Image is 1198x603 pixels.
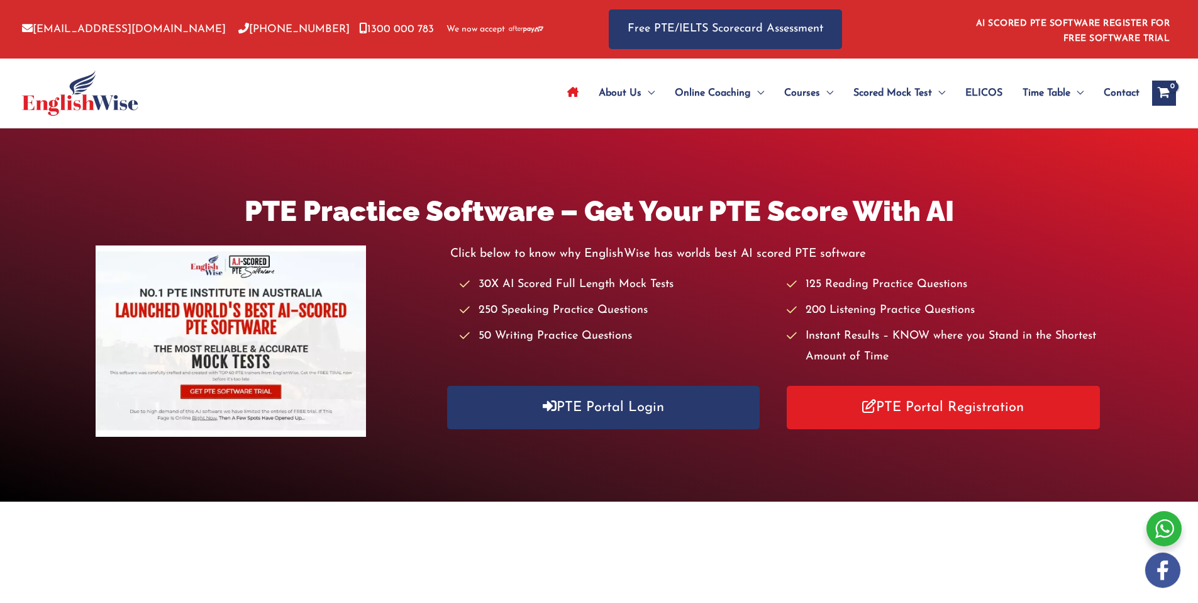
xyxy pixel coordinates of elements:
[238,24,350,35] a: [PHONE_NUMBER]
[450,244,1102,264] p: Click below to know why EnglishWise has worlds best AI scored PTE software
[22,70,138,116] img: cropped-ew-logo
[1104,71,1140,115] span: Contact
[1023,71,1070,115] span: Time Table
[460,326,775,347] li: 50 Writing Practice Questions
[641,71,655,115] span: Menu Toggle
[976,19,1170,43] a: AI SCORED PTE SOFTWARE REGISTER FOR FREE SOFTWARE TRIAL
[589,71,665,115] a: About UsMenu Toggle
[820,71,833,115] span: Menu Toggle
[599,71,641,115] span: About Us
[665,71,774,115] a: Online CoachingMenu Toggle
[751,71,764,115] span: Menu Toggle
[787,274,1102,295] li: 125 Reading Practice Questions
[1145,553,1180,588] img: white-facebook.png
[460,274,775,295] li: 30X AI Scored Full Length Mock Tests
[447,386,760,429] a: PTE Portal Login
[774,71,843,115] a: CoursesMenu Toggle
[968,9,1176,50] aside: Header Widget 1
[96,191,1102,231] h1: PTE Practice Software – Get Your PTE Score With AI
[22,24,226,35] a: [EMAIL_ADDRESS][DOMAIN_NAME]
[932,71,945,115] span: Menu Toggle
[609,9,842,49] a: Free PTE/IELTS Scorecard Assessment
[1012,71,1094,115] a: Time TableMenu Toggle
[1070,71,1084,115] span: Menu Toggle
[1152,81,1176,106] a: View Shopping Cart, empty
[965,71,1002,115] span: ELICOS
[509,26,543,33] img: Afterpay-Logo
[1094,71,1140,115] a: Contact
[787,386,1100,429] a: PTE Portal Registration
[96,245,366,437] img: pte-institute-main
[446,23,505,36] span: We now accept
[787,326,1102,368] li: Instant Results – KNOW where you Stand in the Shortest Amount of Time
[787,300,1102,321] li: 200 Listening Practice Questions
[460,300,775,321] li: 250 Speaking Practice Questions
[359,24,434,35] a: 1300 000 783
[843,71,955,115] a: Scored Mock TestMenu Toggle
[784,71,820,115] span: Courses
[675,71,751,115] span: Online Coaching
[853,71,932,115] span: Scored Mock Test
[557,71,1140,115] nav: Site Navigation: Main Menu
[955,71,1012,115] a: ELICOS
